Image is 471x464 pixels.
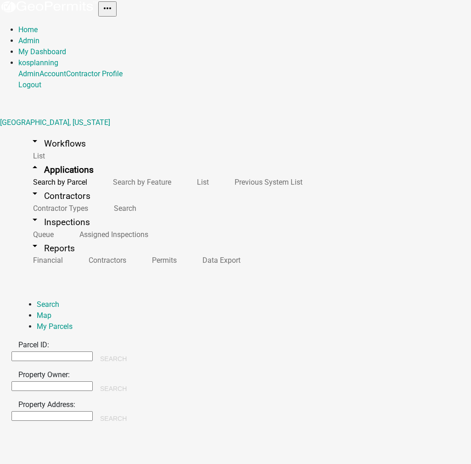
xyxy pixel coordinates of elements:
button: Search [93,410,134,427]
a: arrow_drop_downReports [18,238,86,259]
a: My Dashboard [18,47,66,56]
a: Queue [18,225,65,244]
i: arrow_drop_up [29,162,40,173]
button: Search [93,380,134,397]
a: Search [37,300,59,309]
a: kosplanning [18,58,58,67]
a: List [18,146,56,166]
a: Permits [137,250,188,270]
a: Contractor Types [18,198,99,218]
label: Parcel ID: [18,340,49,349]
a: arrow_drop_downWorkflows [18,133,97,154]
i: arrow_drop_down [29,214,40,225]
a: arrow_drop_downContractors [18,185,101,207]
a: Financial [18,250,74,270]
label: Property Owner: [18,370,70,379]
a: Search by Feature [98,172,182,192]
a: Admin [18,69,39,78]
a: My Parcels [37,322,73,331]
a: Account [39,69,66,78]
button: Toggle navigation [98,1,117,17]
a: Home [18,25,38,34]
a: Search by Parcel [18,172,98,192]
a: Map [37,311,51,320]
a: Assigned Inspections [65,225,159,244]
a: arrow_drop_upApplications [18,159,105,181]
a: Search [99,198,147,218]
a: Contractors [74,250,137,270]
a: Contractor Profile [66,69,123,78]
i: arrow_drop_down [29,136,40,147]
button: Search [93,351,134,367]
a: Data Export [188,250,252,270]
i: more_horiz [102,3,113,14]
a: Logout [18,80,41,89]
a: Admin [18,36,39,45]
a: List [182,172,220,192]
i: arrow_drop_down [29,240,40,251]
div: kosplanning [18,68,471,91]
label: Property Address: [18,400,75,409]
i: arrow_drop_down [29,188,40,199]
a: arrow_drop_downInspections [18,211,101,233]
a: Previous System List [220,172,314,192]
